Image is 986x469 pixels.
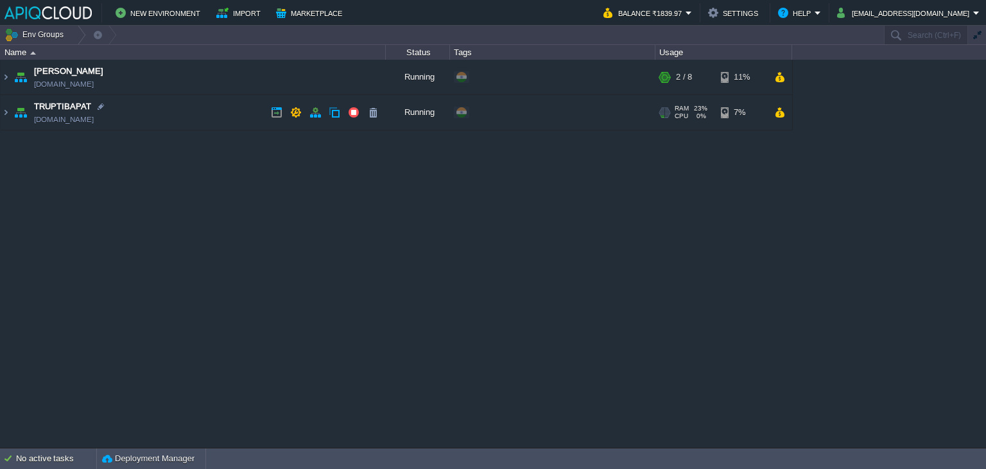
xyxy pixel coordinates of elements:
div: Name [1,45,385,60]
img: AMDAwAAAACH5BAEAAAAALAAAAAABAAEAAAICRAEAOw== [1,60,11,94]
div: Running [386,60,450,94]
span: 23% [694,105,707,112]
a: [DOMAIN_NAME] [34,113,94,126]
div: Usage [656,45,791,60]
a: TRUPTIBAPAT [34,100,91,113]
button: Settings [708,5,762,21]
button: Help [778,5,815,21]
span: RAM [675,105,689,112]
a: [DOMAIN_NAME] [34,78,94,91]
div: 7% [721,95,763,130]
button: Env Groups [4,26,68,44]
button: Marketplace [276,5,346,21]
div: Status [386,45,449,60]
img: AMDAwAAAACH5BAEAAAAALAAAAAABAAEAAAICRAEAOw== [12,60,30,94]
div: 2 / 8 [676,60,692,94]
button: New Environment [116,5,204,21]
span: CPU [675,112,688,120]
a: [PERSON_NAME] [34,65,103,78]
div: 11% [721,60,763,94]
img: AMDAwAAAACH5BAEAAAAALAAAAAABAAEAAAICRAEAOw== [12,95,30,130]
button: Balance ₹1839.97 [603,5,686,21]
button: [EMAIL_ADDRESS][DOMAIN_NAME] [837,5,973,21]
div: No active tasks [16,448,96,469]
button: Deployment Manager [102,452,195,465]
img: AMDAwAAAACH5BAEAAAAALAAAAAABAAEAAAICRAEAOw== [30,51,36,55]
div: Running [386,95,450,130]
img: APIQCloud [4,6,92,19]
div: Tags [451,45,655,60]
span: 0% [693,112,706,120]
button: Import [216,5,264,21]
img: AMDAwAAAACH5BAEAAAAALAAAAAABAAEAAAICRAEAOw== [1,95,11,130]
